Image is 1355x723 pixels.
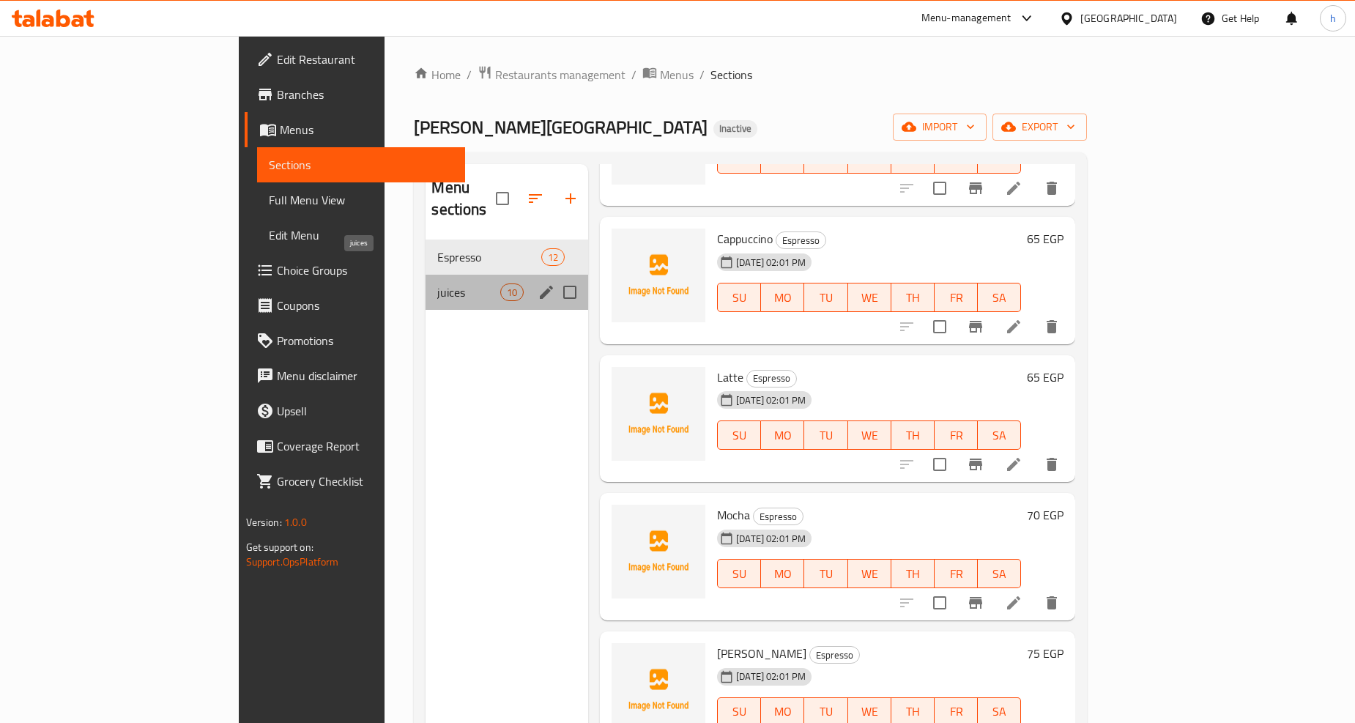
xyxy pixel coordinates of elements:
[1005,456,1022,473] a: Edit menu item
[804,283,847,312] button: TU
[767,563,798,585] span: MO
[810,287,842,308] span: TU
[935,420,978,450] button: FR
[897,701,929,722] span: TH
[269,156,453,174] span: Sections
[897,563,929,585] span: TH
[535,281,557,303] button: edit
[501,286,523,300] span: 10
[854,287,886,308] span: WE
[277,332,453,349] span: Promotions
[854,701,886,722] span: WE
[246,513,282,532] span: Version:
[897,425,929,446] span: TH
[280,121,453,138] span: Menus
[246,538,313,557] span: Get support on:
[761,420,804,450] button: MO
[767,287,798,308] span: MO
[854,149,886,170] span: WE
[437,283,500,301] span: juices
[905,118,975,136] span: import
[730,256,812,270] span: [DATE] 02:01 PM
[437,248,541,266] span: Espresso
[984,563,1015,585] span: SA
[984,287,1015,308] span: SA
[924,311,955,342] span: Select to update
[810,425,842,446] span: TU
[500,283,524,301] div: items
[245,253,465,288] a: Choice Groups
[854,563,886,585] span: WE
[717,559,761,588] button: SU
[245,393,465,429] a: Upsell
[717,642,806,664] span: [PERSON_NAME]
[717,283,761,312] button: SU
[730,393,812,407] span: [DATE] 02:01 PM
[940,149,972,170] span: FR
[245,323,465,358] a: Promotions
[277,86,453,103] span: Branches
[924,587,955,618] span: Select to update
[940,701,972,722] span: FR
[984,701,1015,722] span: SA
[1330,10,1336,26] span: h
[257,182,465,218] a: Full Menu View
[541,248,565,266] div: items
[717,228,773,250] span: Cappuccino
[958,309,993,344] button: Branch-specific-item
[245,42,465,77] a: Edit Restaurant
[269,191,453,209] span: Full Menu View
[810,149,842,170] span: TU
[730,670,812,683] span: [DATE] 02:01 PM
[921,10,1011,27] div: Menu-management
[542,251,564,264] span: 12
[724,425,755,446] span: SU
[958,585,993,620] button: Branch-specific-item
[245,77,465,112] a: Branches
[940,287,972,308] span: FR
[1005,594,1022,612] a: Edit menu item
[940,425,972,446] span: FR
[284,513,307,532] span: 1.0.0
[984,425,1015,446] span: SA
[478,65,625,84] a: Restaurants management
[935,559,978,588] button: FR
[277,297,453,314] span: Coupons
[761,283,804,312] button: MO
[848,559,891,588] button: WE
[978,559,1021,588] button: SA
[717,504,750,526] span: Mocha
[426,275,588,310] div: juices10edit
[277,437,453,455] span: Coverage Report
[710,66,752,84] span: Sections
[495,66,625,84] span: Restaurants management
[631,66,636,84] li: /
[810,701,842,722] span: TU
[1034,309,1069,344] button: delete
[553,181,588,216] button: Add section
[724,149,755,170] span: SU
[713,122,757,135] span: Inactive
[958,171,993,206] button: Branch-specific-item
[245,288,465,323] a: Coupons
[467,66,472,84] li: /
[978,420,1021,450] button: SA
[245,112,465,147] a: Menus
[891,283,935,312] button: TH
[713,120,757,138] div: Inactive
[854,425,886,446] span: WE
[1034,585,1069,620] button: delete
[992,114,1087,141] button: export
[257,147,465,182] a: Sections
[804,420,847,450] button: TU
[245,358,465,393] a: Menu disclaimer
[699,66,705,84] li: /
[724,701,755,722] span: SU
[660,66,694,84] span: Menus
[518,181,553,216] span: Sort sections
[1004,118,1075,136] span: export
[746,370,797,388] div: Espresso
[940,563,972,585] span: FR
[1027,643,1063,664] h6: 75 EGP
